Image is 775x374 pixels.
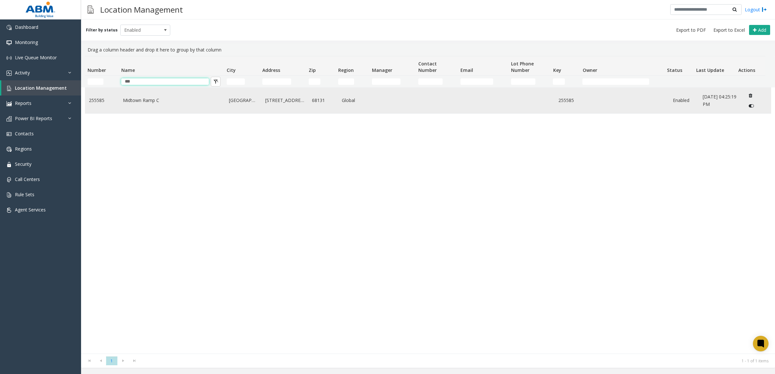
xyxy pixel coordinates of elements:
span: Add [758,27,766,33]
td: Key Filter [550,76,580,87]
span: Monitoring [15,39,38,45]
td: Zip Filter [306,76,336,87]
span: [DATE] 04:25:19 PM [703,94,736,107]
div: Drag a column header and drop it here to group by that column [85,44,771,56]
kendo-pager-info: 1 - 1 of 1 items [144,358,769,364]
a: Midtown Ramp C [123,97,221,104]
span: Reports [15,100,31,106]
span: City [227,67,236,73]
span: Contacts [15,130,34,137]
td: Last Update Filter [694,76,736,87]
span: Agent Services [15,207,46,213]
a: [GEOGRAPHIC_DATA] [229,97,257,104]
td: Lot Phone Number Filter [508,76,551,87]
input: Address Filter [262,78,291,85]
input: Email Filter [460,78,493,85]
span: Export to PDF [676,27,706,33]
img: 'icon' [6,86,12,91]
td: Manager Filter [369,76,416,87]
button: Disable [745,101,757,111]
button: Add [749,25,770,35]
label: Filter by status [86,27,118,33]
td: Number Filter [85,76,119,87]
img: pageIcon [88,2,94,17]
td: City Filter [224,76,260,87]
a: [STREET_ADDRESS] [265,97,304,104]
a: 255585 [558,97,580,104]
span: Live Queue Monitor [15,54,57,61]
span: Zip [309,67,316,73]
input: Key Filter [553,78,565,85]
img: 'icon' [6,147,12,152]
span: Name [121,67,135,73]
span: Manager [372,67,392,73]
button: Clear [211,77,221,86]
img: 'icon' [6,177,12,182]
span: Lot Phone Number [511,61,534,73]
a: 68131 [312,97,334,104]
a: 255585 [89,97,115,104]
span: Region [338,67,354,73]
td: Address Filter [260,76,306,87]
input: City Filter [227,78,245,85]
a: Enabled [673,97,695,104]
td: Name Filter [119,76,224,87]
img: 'icon' [6,131,12,137]
td: Region Filter [336,76,369,87]
span: Number [88,67,106,73]
td: Owner Filter [580,76,664,87]
span: Power BI Reports [15,115,52,121]
img: 'icon' [6,101,12,106]
span: Page 1 [106,357,117,365]
img: 'icon' [6,116,12,121]
input: Lot Phone Number Filter [511,78,535,85]
a: Global [342,97,368,104]
img: 'icon' [6,71,12,76]
img: 'icon' [6,40,12,45]
span: Enabled [121,25,160,35]
span: Export to Excel [713,27,745,33]
input: Name Filter [121,78,209,85]
img: 'icon' [6,208,12,213]
td: Email Filter [458,76,508,87]
span: Email [460,67,473,73]
input: Number Filter [88,78,103,85]
td: Contact Number Filter [416,76,458,87]
span: Regions [15,146,32,152]
span: Owner [583,67,597,73]
span: Address [262,67,280,73]
img: logout [762,6,767,13]
div: Data table [81,56,775,354]
span: Location Management [15,85,67,91]
th: Actions [736,56,765,76]
span: Last Update [696,67,724,73]
a: Location Management [1,80,81,96]
td: Status Filter [664,76,694,87]
img: 'icon' [6,192,12,198]
td: Actions Filter [736,76,765,87]
input: Contact Number Filter [418,78,443,85]
span: Activity [15,70,30,76]
input: Region Filter [338,78,354,85]
span: Contact Number [418,61,437,73]
span: Security [15,161,31,167]
span: Call Centers [15,176,40,182]
button: Delete [745,90,756,101]
input: Zip Filter [309,78,320,85]
a: Logout [745,6,767,13]
a: [DATE] 04:25:19 PM [703,93,737,108]
img: 'icon' [6,55,12,61]
button: Export to PDF [674,26,709,35]
input: Manager Filter [372,78,400,85]
span: Key [553,67,561,73]
img: 'icon' [6,162,12,167]
h3: Location Management [97,2,186,17]
th: Status [664,56,694,76]
button: Export to Excel [711,26,747,35]
img: 'icon' [6,25,12,30]
input: Owner Filter [582,78,649,85]
span: Rule Sets [15,191,34,198]
span: Dashboard [15,24,38,30]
